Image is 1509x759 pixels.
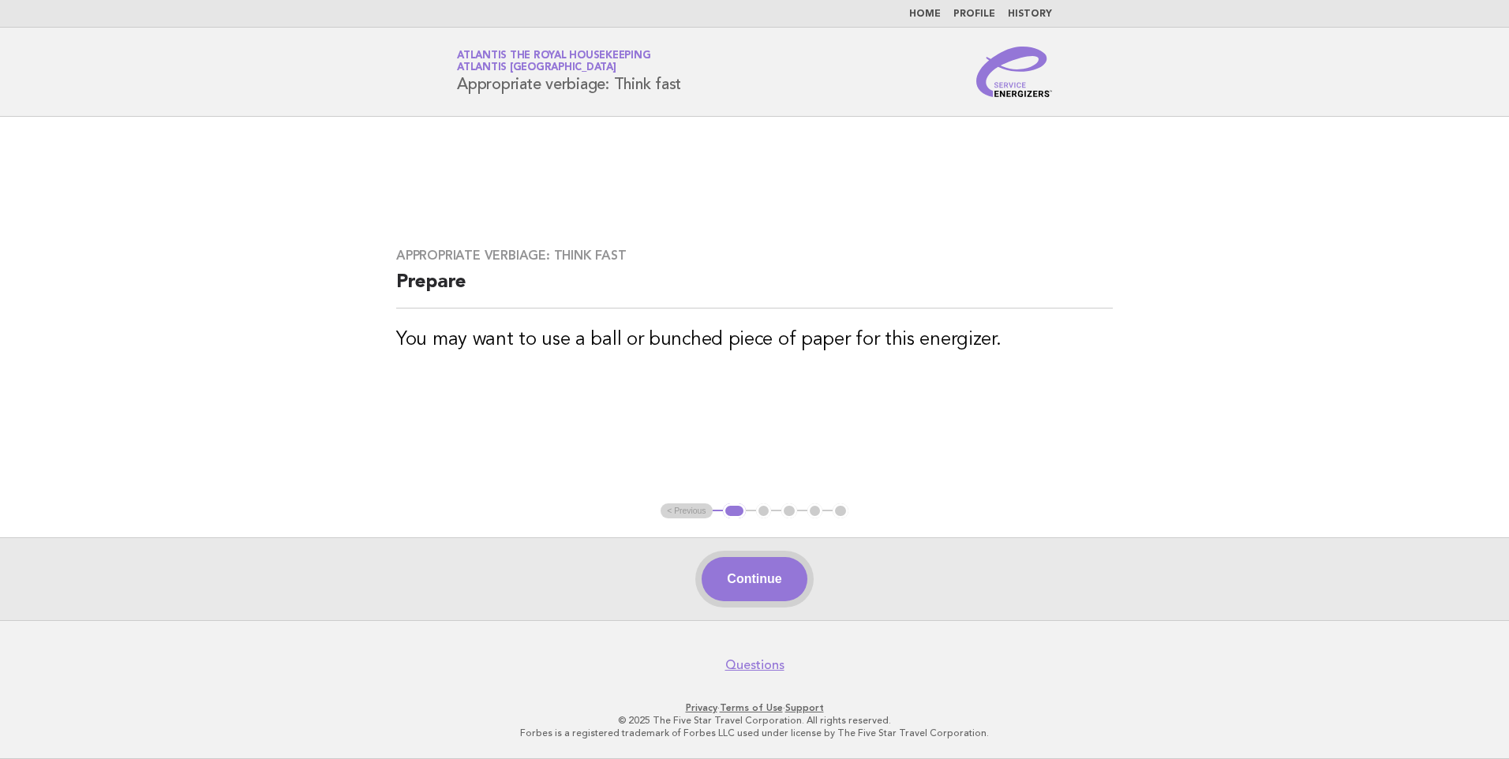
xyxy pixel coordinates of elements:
[953,9,995,19] a: Profile
[271,727,1238,739] p: Forbes is a registered trademark of Forbes LLC used under license by The Five Star Travel Corpora...
[396,248,1113,264] h3: Appropriate verbiage: Think fast
[457,51,681,92] h1: Appropriate verbiage: Think fast
[785,702,824,713] a: Support
[702,557,807,601] button: Continue
[686,702,717,713] a: Privacy
[396,270,1113,308] h2: Prepare
[909,9,941,19] a: Home
[725,657,784,673] a: Questions
[723,503,746,519] button: 1
[720,702,783,713] a: Terms of Use
[457,50,650,73] a: Atlantis the Royal HousekeepingAtlantis [GEOGRAPHIC_DATA]
[1008,9,1052,19] a: History
[396,327,1113,353] h3: You may want to use a ball or bunched piece of paper for this energizer.
[271,714,1238,727] p: © 2025 The Five Star Travel Corporation. All rights reserved.
[457,63,616,73] span: Atlantis [GEOGRAPHIC_DATA]
[976,47,1052,97] img: Service Energizers
[271,701,1238,714] p: · ·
